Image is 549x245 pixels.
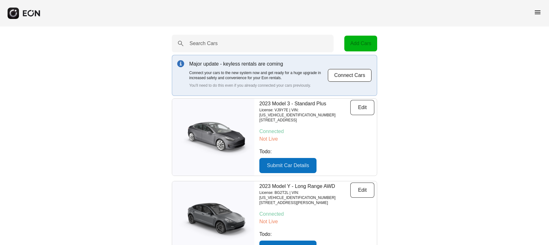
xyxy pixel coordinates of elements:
[172,199,254,240] img: car
[259,200,350,205] p: [STREET_ADDRESS][PERSON_NAME]
[259,108,350,118] p: License: VJ9Y7E | VIN: [US_VEHICLE_IDENTIFICATION_NUMBER]
[350,100,374,115] button: Edit
[328,69,372,82] button: Connect Cars
[534,9,541,16] span: menu
[259,118,350,123] p: [STREET_ADDRESS]
[190,40,218,47] label: Search Cars
[259,210,374,218] p: Connected
[350,183,374,198] button: Edit
[259,230,374,238] p: Todo:
[259,183,350,190] p: 2023 Model Y - Long Range AWD
[259,218,374,225] p: Not Live
[189,60,328,68] p: Major update - keyless rentals are coming
[259,148,374,155] p: Todo:
[189,83,328,88] p: You'll need to do this even if you already connected your cars previously.
[259,158,317,173] button: Submit Car Details
[259,128,374,135] p: Connected
[259,135,374,143] p: Not Live
[259,100,350,108] p: 2023 Model 3 - Standard Plus
[189,70,328,80] p: Connect your cars to the new system now and get ready for a huge upgrade in increased safety and ...
[172,117,254,158] img: car
[259,190,350,200] p: License: BG2T2L | VIN: [US_VEHICLE_IDENTIFICATION_NUMBER]
[177,60,184,67] img: info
